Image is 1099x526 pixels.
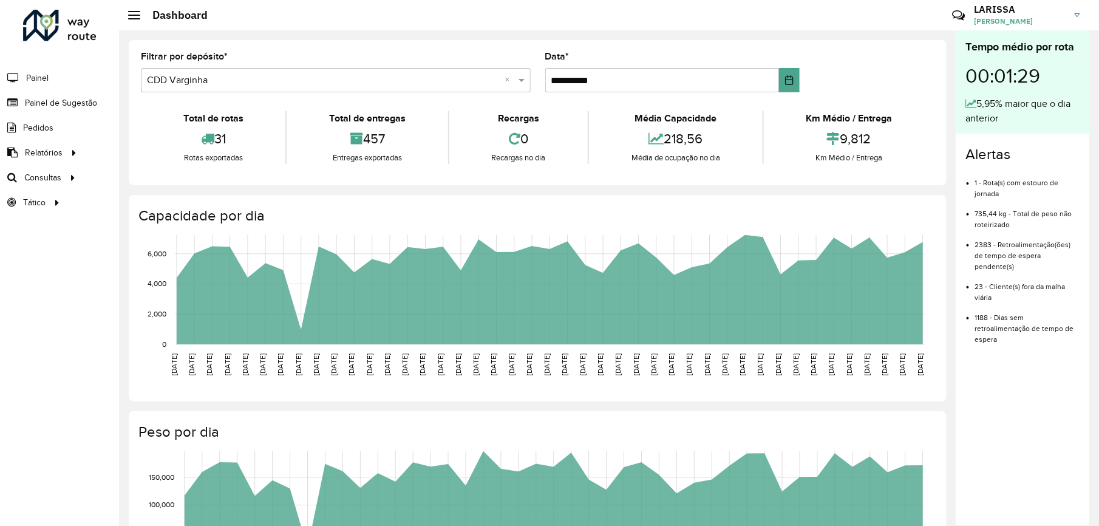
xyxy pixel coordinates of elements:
text: [DATE] [188,354,196,375]
li: 1 - Rota(s) com estouro de jornada [975,168,1080,199]
div: Média Capacidade [592,111,759,126]
text: [DATE] [543,354,551,375]
span: Painel de Sugestão [25,97,97,109]
span: Pedidos [23,121,53,134]
span: Clear all [505,73,515,87]
text: [DATE] [454,354,462,375]
text: [DATE] [863,354,871,375]
button: Choose Date [779,68,800,92]
div: Entregas exportadas [290,152,444,164]
span: [PERSON_NAME] [975,16,1066,27]
div: Total de entregas [290,111,444,126]
text: [DATE] [686,354,693,375]
div: 31 [144,126,282,152]
li: 23 - Cliente(s) fora da malha viária [975,272,1080,303]
div: Km Médio / Entrega [767,152,931,164]
text: [DATE] [845,354,853,375]
text: [DATE] [205,354,213,375]
text: [DATE] [277,354,285,375]
text: [DATE] [561,354,569,375]
text: 100,000 [149,501,174,509]
text: [DATE] [579,354,587,375]
text: [DATE] [259,354,267,375]
text: 2,000 [148,310,166,318]
h2: Dashboard [140,9,208,22]
div: Total de rotas [144,111,282,126]
span: Painel [26,72,49,84]
text: [DATE] [703,354,711,375]
text: [DATE] [241,354,249,375]
text: [DATE] [312,354,320,375]
text: [DATE] [223,354,231,375]
div: Recargas no dia [452,152,585,164]
text: [DATE] [809,354,817,375]
text: [DATE] [170,354,178,375]
span: Tático [23,196,46,209]
div: Rotas exportadas [144,152,282,164]
div: Recargas [452,111,585,126]
text: [DATE] [774,354,782,375]
text: [DATE] [828,354,835,375]
h3: LARISSA [975,4,1066,15]
label: Filtrar por depósito [141,49,228,64]
text: [DATE] [721,354,729,375]
h4: Alertas [966,146,1080,163]
text: 150,000 [149,473,174,481]
label: Data [545,49,570,64]
text: [DATE] [650,354,658,375]
text: [DATE] [525,354,533,375]
text: 6,000 [148,250,166,258]
div: 457 [290,126,444,152]
text: [DATE] [916,354,924,375]
div: Km Médio / Entrega [767,111,931,126]
text: [DATE] [348,354,356,375]
text: [DATE] [632,354,640,375]
text: [DATE] [294,354,302,375]
text: 4,000 [148,280,166,288]
text: [DATE] [366,354,373,375]
text: [DATE] [330,354,338,375]
text: [DATE] [614,354,622,375]
h4: Peso por dia [138,423,934,441]
text: [DATE] [792,354,800,375]
text: [DATE] [437,354,444,375]
text: [DATE] [757,354,764,375]
li: 735,44 kg - Total de peso não roteirizado [975,199,1080,230]
text: [DATE] [667,354,675,375]
text: [DATE] [508,354,515,375]
h4: Capacidade por dia [138,207,934,225]
li: 1188 - Dias sem retroalimentação de tempo de espera [975,303,1080,345]
div: 00:01:29 [966,55,1080,97]
span: Relatórios [25,146,63,159]
a: Contato Rápido [945,2,971,29]
div: 0 [452,126,585,152]
text: 0 [162,340,166,348]
text: [DATE] [596,354,604,375]
li: 2383 - Retroalimentação(ões) de tempo de espera pendente(s) [975,230,1080,272]
div: Tempo médio por rota [966,39,1080,55]
text: [DATE] [472,354,480,375]
text: [DATE] [899,354,907,375]
text: [DATE] [881,354,889,375]
div: 5,95% maior que o dia anterior [966,97,1080,126]
text: [DATE] [490,354,498,375]
div: Média de ocupação no dia [592,152,759,164]
text: [DATE] [401,354,409,375]
text: [DATE] [383,354,391,375]
div: 9,812 [767,126,931,152]
div: 218,56 [592,126,759,152]
text: [DATE] [419,354,427,375]
span: Consultas [24,171,61,184]
text: [DATE] [738,354,746,375]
